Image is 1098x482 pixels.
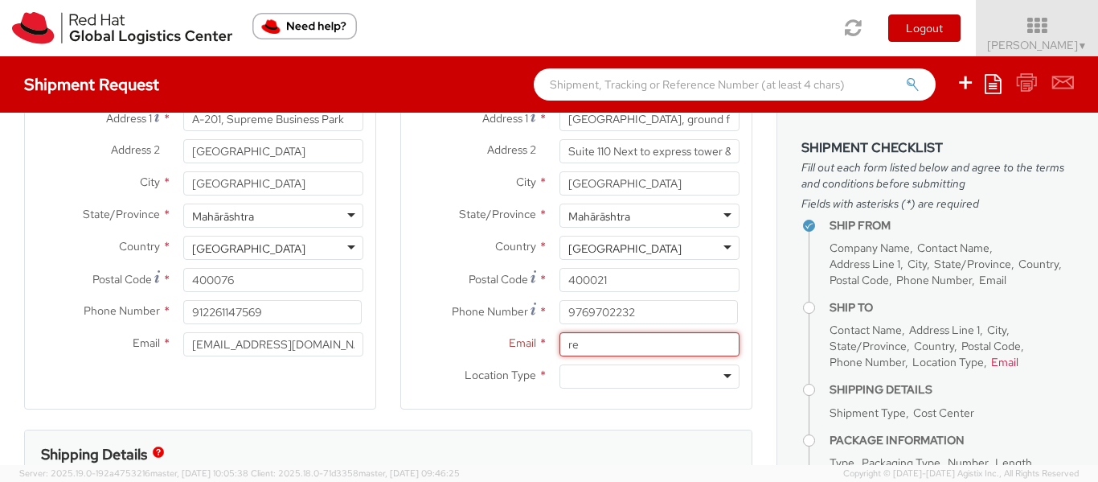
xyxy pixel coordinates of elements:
[830,220,1074,232] h4: Ship From
[917,241,989,255] span: Contact Name
[495,239,536,253] span: Country
[119,239,160,253] span: Country
[251,468,460,479] span: Client: 2025.18.0-71d3358
[830,339,907,353] span: State/Province
[830,406,906,420] span: Shipment Type
[830,435,1074,447] h4: Package Information
[830,273,889,287] span: Postal Code
[961,339,1021,353] span: Postal Code
[830,257,900,271] span: Address Line 1
[1078,39,1088,52] span: ▼
[469,272,528,286] span: Postal Code
[140,175,160,189] span: City
[830,323,902,337] span: Contact Name
[568,208,630,225] div: Mahārāshtra
[830,355,905,369] span: Phone Number
[995,455,1032,470] span: Length
[192,208,254,225] div: Mahārāshtra
[907,257,927,271] span: City
[830,384,1074,396] h4: Shipping Details
[509,336,536,350] span: Email
[106,111,152,126] span: Address 1
[24,76,159,93] h4: Shipment Request
[830,455,854,470] span: Type
[843,468,1079,480] span: Copyright © [DATE]-[DATE] Agistix Inc., All Rights Reserved
[84,303,160,318] span: Phone Number
[830,302,1074,314] h4: Ship To
[830,241,910,255] span: Company Name
[358,468,460,479] span: master, [DATE] 09:46:25
[465,368,536,382] span: Location Type
[487,142,536,157] span: Address 2
[801,159,1074,192] span: Fill out each form listed below and agree to the terms and conditions before submitting
[92,272,152,286] span: Postal Code
[516,175,536,189] span: City
[452,304,528,319] span: Phone Number
[12,12,232,44] img: rh-logistics-00dfa346123c4ec078e1.svg
[948,455,988,470] span: Number
[862,455,940,470] span: Packaging Type
[192,241,305,257] div: [GEOGRAPHIC_DATA]
[19,468,248,479] span: Server: 2025.19.0-192a4753216
[934,257,1011,271] span: State/Province
[991,355,1018,369] span: Email
[801,196,1074,212] span: Fields with asterisks (*) are required
[801,141,1074,155] h3: Shipment Checklist
[914,339,954,353] span: Country
[909,323,980,337] span: Address Line 1
[133,336,160,350] span: Email
[979,273,1006,287] span: Email
[534,68,936,101] input: Shipment, Tracking or Reference Number (at least 4 chars)
[111,142,160,157] span: Address 2
[888,14,961,42] button: Logout
[83,207,160,221] span: State/Province
[41,447,147,463] h3: Shipping Details
[987,38,1088,52] span: [PERSON_NAME]
[1018,257,1059,271] span: Country
[150,468,248,479] span: master, [DATE] 10:05:38
[568,241,682,257] div: [GEOGRAPHIC_DATA]
[896,273,972,287] span: Phone Number
[252,13,357,39] button: Need help?
[459,207,536,221] span: State/Province
[482,111,528,126] span: Address 1
[987,323,1006,337] span: City
[913,406,974,420] span: Cost Center
[912,355,984,369] span: Location Type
